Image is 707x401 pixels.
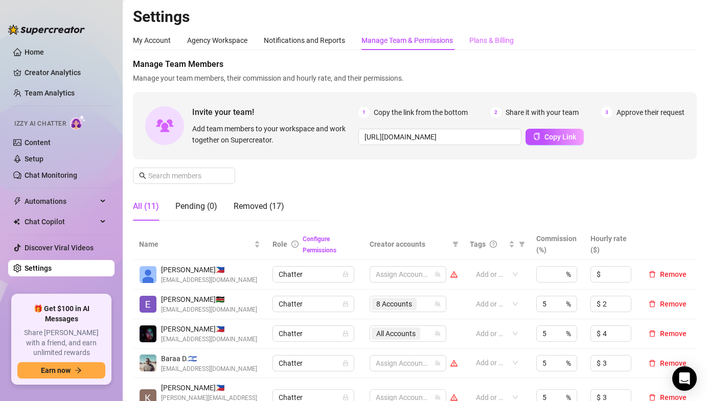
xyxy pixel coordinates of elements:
span: [PERSON_NAME] 🇵🇭 [161,323,257,335]
span: All Accounts [372,327,420,340]
img: Baraa Dacca [140,355,156,371]
img: logo-BBDzfeDw.svg [8,25,85,35]
span: arrow-right [75,367,82,374]
span: Invite your team! [192,106,358,119]
span: thunderbolt [13,197,21,205]
a: Discover Viral Videos [25,244,94,252]
span: Manage Team Members [133,58,697,70]
span: team [435,394,441,400]
span: Role [272,240,287,248]
span: Share [PERSON_NAME] with a friend, and earn unlimited rewards [17,328,105,358]
span: filter [519,241,525,247]
span: lock [343,301,349,307]
span: All Accounts [376,328,416,339]
span: warning [450,360,458,367]
span: [PERSON_NAME] 🇵🇭 [161,382,260,393]
span: lock [343,360,349,366]
div: Manage Team & Permissions [361,35,453,46]
span: question-circle [490,241,497,248]
button: Remove [645,357,691,369]
a: Home [25,48,44,56]
span: 1 [358,107,370,118]
img: Rexson John Gabales [140,325,156,342]
h2: Settings [133,7,697,27]
span: Add team members to your workspace and work together on Supercreator. [192,123,354,146]
a: Chat Monitoring [25,171,77,179]
span: Name [139,239,252,250]
span: [EMAIL_ADDRESS][DOMAIN_NAME] [161,335,257,344]
button: Remove [645,327,691,340]
span: warning [450,394,458,401]
span: 3 [601,107,612,118]
span: lock [343,331,349,337]
span: Izzy AI Chatter [14,119,66,129]
div: Agency Workspace [187,35,247,46]
button: Earn nowarrow-right [17,362,105,379]
span: delete [649,394,656,401]
span: Chat Copilot [25,214,97,230]
span: Remove [660,329,687,338]
span: 8 Accounts [372,298,417,310]
span: filter [517,237,527,252]
img: Ezra Mwangi [140,296,156,313]
a: Creator Analytics [25,64,106,81]
div: Pending (0) [175,200,217,213]
span: 2 [490,107,501,118]
a: Content [25,138,51,147]
span: delete [649,330,656,337]
a: Setup [25,155,43,163]
span: delete [649,360,656,367]
span: Copy Link [544,133,576,141]
span: Chatter [279,296,348,312]
input: Search members [148,170,221,181]
span: [EMAIL_ADDRESS][DOMAIN_NAME] [161,275,257,285]
div: All (11) [133,200,159,213]
span: delete [649,300,656,308]
span: Manage your team members, their commission and hourly rate, and their permissions. [133,73,697,84]
button: Remove [645,268,691,280]
span: Chatter [279,356,348,371]
span: [PERSON_NAME] 🇰🇪 [161,294,257,305]
span: Baraa D. 🇮🇱 [161,353,257,364]
span: warning [450,271,458,278]
img: Chat Copilot [13,218,20,225]
span: search [139,172,146,179]
span: team [435,360,441,366]
th: Hourly rate ($) [584,229,638,260]
span: team [435,331,441,337]
button: Copy Link [526,129,584,145]
span: Tags [470,239,486,250]
div: Open Intercom Messenger [672,366,697,391]
img: AI Chatter [70,115,86,130]
span: Copy the link from the bottom [374,107,468,118]
span: [EMAIL_ADDRESS][DOMAIN_NAME] [161,364,257,374]
span: Earn now [41,366,71,374]
div: My Account [133,35,171,46]
span: info-circle [291,241,299,248]
span: team [435,301,441,307]
span: lock [343,271,349,277]
a: Team Analytics [25,89,75,97]
span: Share it with your team [506,107,579,118]
span: [EMAIL_ADDRESS][DOMAIN_NAME] [161,305,257,315]
span: Chatter [279,267,348,282]
span: Remove [660,359,687,367]
img: Mark Angelo Lineses [140,266,156,283]
th: Commission (%) [530,229,584,260]
span: filter [450,237,461,252]
span: Remove [660,270,687,278]
span: [PERSON_NAME] 🇵🇭 [161,264,257,275]
span: Approve their request [617,107,685,118]
span: 8 Accounts [376,298,412,310]
span: Remove [660,300,687,308]
span: Chatter [279,326,348,341]
th: Name [133,229,266,260]
span: Creator accounts [370,239,448,250]
span: filter [452,241,459,247]
a: Configure Permissions [303,235,336,254]
span: team [435,271,441,277]
div: Plans & Billing [469,35,514,46]
div: Notifications and Reports [264,35,345,46]
a: Settings [25,264,52,272]
span: Automations [25,193,97,209]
